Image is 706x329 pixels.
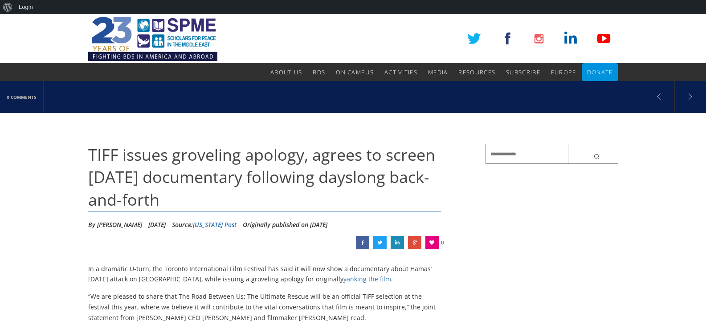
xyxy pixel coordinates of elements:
a: Europe [551,63,576,81]
a: Activities [384,63,417,81]
li: By [PERSON_NAME] [88,218,142,232]
a: Donate [587,63,613,81]
span: Subscribe [506,68,540,76]
p: “We are pleased to share that The Road Between Us: The Ultimate Rescue will be an official TIFF s... [88,291,441,323]
li: Originally published on [DATE] [243,218,327,232]
p: In a dramatic U-turn, the Toronto International Film Festival has said it will now show a documen... [88,264,441,285]
span: About Us [270,68,302,76]
a: On Campus [336,63,374,81]
a: Resources [458,63,495,81]
div: Source: [172,218,237,232]
span: Donate [587,68,613,76]
span: Media [428,68,448,76]
a: TIFF issues groveling apology, agrees to screen Oct. 7 documentary following dayslong back-and-forth [391,236,404,249]
span: Resources [458,68,495,76]
span: BDS [313,68,325,76]
span: TIFF issues groveling apology, agrees to screen [DATE] documentary following dayslong back-and-forth [88,144,435,211]
a: BDS [313,63,325,81]
a: [US_STATE] Post [193,220,237,229]
span: 0 [441,236,444,249]
a: TIFF issues groveling apology, agrees to screen Oct. 7 documentary following dayslong back-and-forth [408,236,421,249]
img: SPME [88,14,217,63]
span: On Campus [336,68,374,76]
a: About Us [270,63,302,81]
a: Subscribe [506,63,540,81]
a: TIFF issues groveling apology, agrees to screen Oct. 7 documentary following dayslong back-and-forth [373,236,387,249]
a: TIFF issues groveling apology, agrees to screen Oct. 7 documentary following dayslong back-and-forth [356,236,369,249]
span: Activities [384,68,417,76]
a: yanking the film [343,275,391,283]
a: Media [428,63,448,81]
li: [DATE] [148,218,166,232]
span: Europe [551,68,576,76]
